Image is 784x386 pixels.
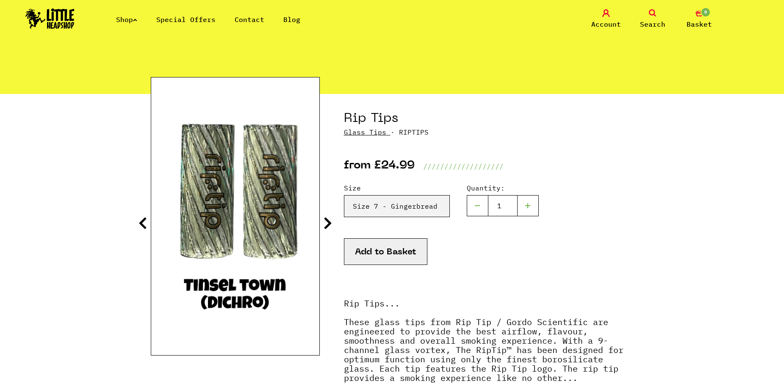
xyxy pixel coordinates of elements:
[640,19,665,29] span: Search
[344,238,427,265] button: Add to Basket
[701,7,711,17] span: 0
[25,8,75,29] img: Little Head Shop Logo
[423,161,504,171] p: ///////////////////
[344,111,634,127] h1: Rip Tips
[116,15,137,24] a: Shop
[344,161,415,171] p: from £24.99
[235,15,264,24] a: Contact
[151,111,319,321] img: Rip Tips image 13
[488,195,518,216] input: 1
[344,183,450,193] label: Size
[283,15,300,24] a: Blog
[156,15,216,24] a: Special Offers
[151,42,220,52] a: All Products
[687,19,712,29] span: Basket
[591,19,621,29] span: Account
[344,128,386,136] a: Glass Tips
[678,9,720,29] a: 0 Basket
[632,9,674,29] a: Search
[344,127,634,137] p: · RIPTIPS
[467,183,539,193] label: Quantity:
